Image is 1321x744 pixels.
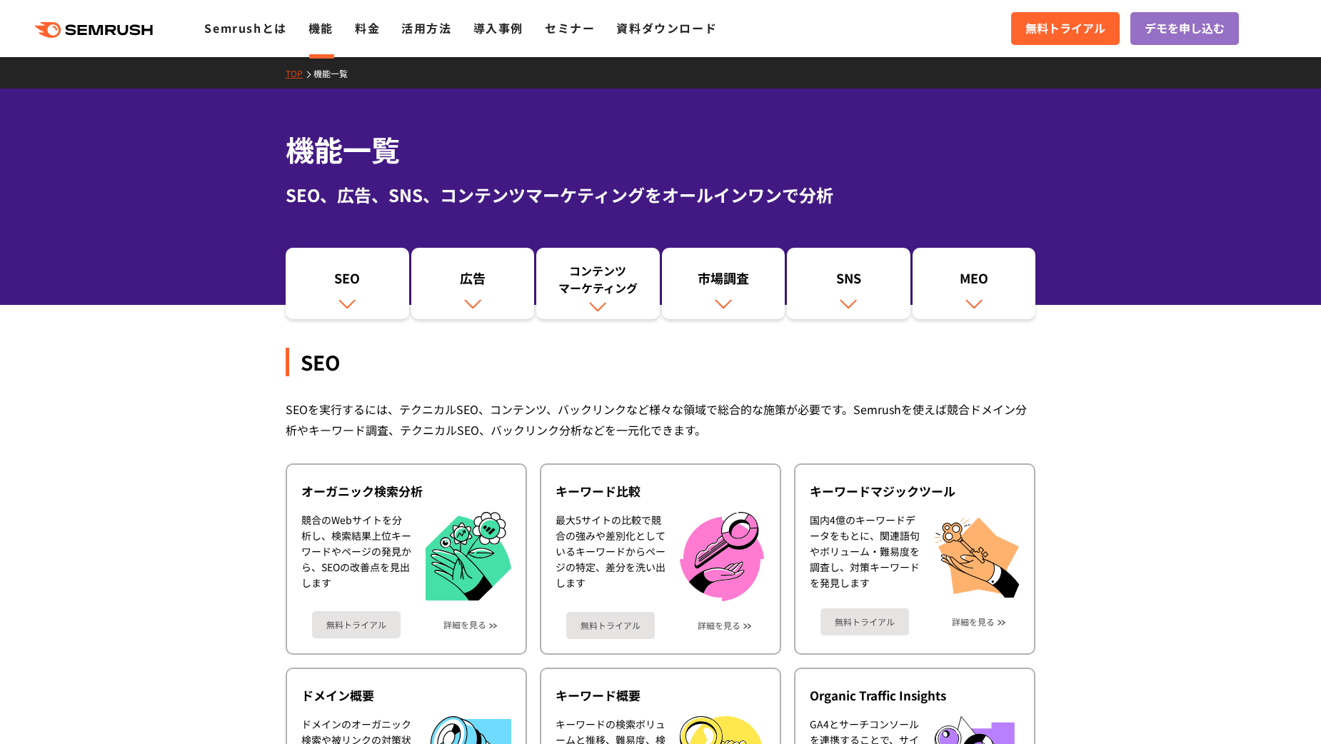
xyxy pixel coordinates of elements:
[286,248,409,319] a: SEO
[556,687,765,704] div: キーワード概要
[308,19,333,36] a: 機能
[286,348,1035,376] div: SEO
[556,483,765,500] div: キーワード比較
[680,512,764,601] img: キーワード比較
[411,248,535,319] a: 広告
[1145,19,1225,38] span: デモを申し込む
[545,19,595,36] a: セミナー
[443,620,486,630] a: 詳細を見る
[566,612,655,639] a: 無料トライアル
[301,687,511,704] div: ドメイン概要
[426,512,511,601] img: オーガニック検索分析
[794,269,903,293] div: SNS
[1130,12,1239,45] a: デモを申し込む
[286,129,1035,171] h1: 機能一覧
[286,399,1035,441] div: SEOを実行するには、テクニカルSEO、コンテンツ、バックリンクなど様々な領域で総合的な施策が必要です。Semrushを使えば競合ドメイン分析やキーワード調査、テクニカルSEO、バックリンク分析...
[810,687,1020,704] div: Organic Traffic Insights
[286,67,313,79] a: TOP
[473,19,523,36] a: 導入事例
[810,483,1020,500] div: キーワードマジックツール
[312,611,401,638] a: 無料トライアル
[293,269,402,293] div: SEO
[920,269,1029,293] div: MEO
[204,19,286,36] a: Semrushとは
[787,248,910,319] a: SNS
[820,608,909,635] a: 無料トライアル
[1011,12,1120,45] a: 無料トライアル
[698,620,740,630] a: 詳細を見る
[556,512,665,601] div: 最大5サイトの比較で競合の強みや差別化としているキーワードからページの特定、差分を洗い出します
[355,19,380,36] a: 料金
[1025,19,1105,38] span: 無料トライアル
[418,269,528,293] div: 広告
[313,67,358,79] a: 機能一覧
[301,512,411,601] div: 競合のWebサイトを分析し、検索結果上位キーワードやページの発見から、SEOの改善点を見出します
[301,483,511,500] div: オーガニック検索分析
[669,269,778,293] div: 市場調査
[286,182,1035,208] div: SEO、広告、SNS、コンテンツマーケティングをオールインワンで分析
[616,19,717,36] a: 資料ダウンロード
[934,512,1020,598] img: キーワードマジックツール
[401,19,451,36] a: 活用方法
[913,248,1036,319] a: MEO
[952,617,995,627] a: 詳細を見る
[810,512,920,598] div: 国内4億のキーワードデータをもとに、関連語句やボリューム・難易度を調査し、対策キーワードを発見します
[543,262,653,296] div: コンテンツ マーケティング
[662,248,785,319] a: 市場調査
[536,248,660,319] a: コンテンツマーケティング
